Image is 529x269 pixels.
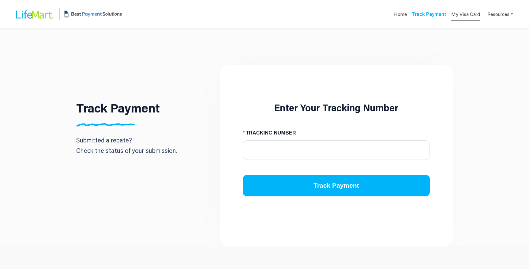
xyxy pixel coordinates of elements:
a: Track Payment [412,11,446,19]
a: My Visa Card [451,8,480,20]
a: LifeMart LogoBPS Logo [11,4,123,24]
img: BPS Logo [62,4,123,24]
span: Track Payment [313,181,359,190]
h2: Enter Your Tracking Number [243,103,430,112]
a: Resources [487,8,513,20]
a: Home [394,11,407,20]
span: TRACKING NUMBER [246,128,296,138]
p: Submitted a rebate? Check the status of your submission. [76,135,177,156]
h1: Track Payment [76,102,160,114]
img: Divider [76,123,135,127]
button: Track Payment [243,175,430,196]
img: LifeMart Logo [11,5,57,24]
